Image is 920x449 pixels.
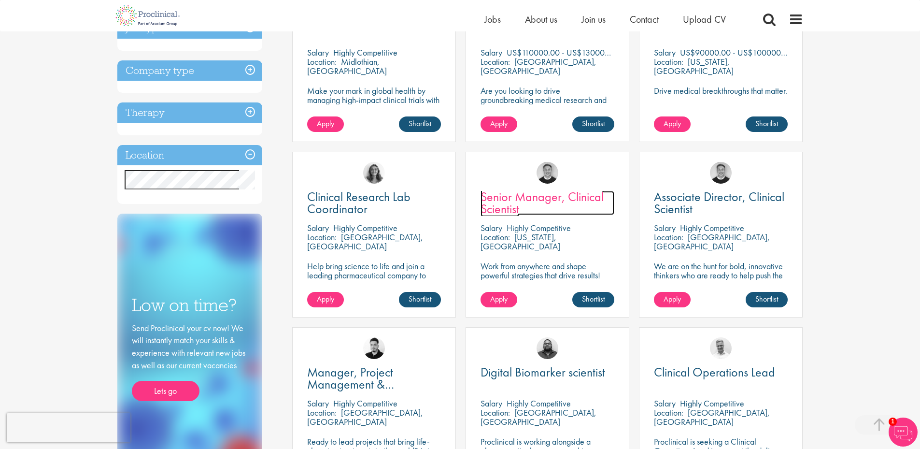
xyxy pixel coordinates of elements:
[680,47,829,58] p: US$90000.00 - US$100000.00 per annum
[654,398,676,409] span: Salary
[481,56,596,76] p: [GEOGRAPHIC_DATA], [GEOGRAPHIC_DATA]
[710,337,732,359] img: Joshua Bye
[481,261,614,298] p: Work from anywhere and shape powerful strategies that drive results! Enjoy the freedom of remote ...
[481,232,510,243] span: Location:
[654,292,691,307] a: Apply
[481,47,502,58] span: Salary
[654,56,734,76] p: [US_STATE], [GEOGRAPHIC_DATA]
[746,292,788,307] a: Shortlist
[307,86,441,114] p: Make your mark in global health by managing high-impact clinical trials with a leading CRO.
[654,222,676,233] span: Salary
[654,407,770,427] p: [GEOGRAPHIC_DATA], [GEOGRAPHIC_DATA]
[654,188,784,217] span: Associate Director, Clinical Scientist
[307,292,344,307] a: Apply
[507,398,571,409] p: Highly Competitive
[307,366,441,391] a: Manager, Project Management & Operational Delivery
[507,47,658,58] p: US$110000.00 - US$130000.00 per annum
[484,13,501,26] a: Jobs
[680,222,744,233] p: Highly Competitive
[399,292,441,307] a: Shortlist
[481,292,517,307] a: Apply
[307,116,344,132] a: Apply
[333,222,397,233] p: Highly Competitive
[307,364,411,405] span: Manager, Project Management & Operational Delivery
[710,162,732,184] img: Bo Forsen
[581,13,606,26] a: Join us
[537,337,558,359] img: Ashley Bennett
[654,232,770,252] p: [GEOGRAPHIC_DATA], [GEOGRAPHIC_DATA]
[889,418,897,426] span: 1
[654,86,788,95] p: Drive medical breakthroughs that matter.
[481,188,604,217] span: Senior Manager, Clinical Scientist
[654,232,683,243] span: Location:
[654,191,788,215] a: Associate Director, Clinical Scientist
[654,116,691,132] a: Apply
[537,162,558,184] a: Bo Forsen
[654,366,788,378] a: Clinical Operations Lead
[630,13,659,26] a: Contact
[572,292,614,307] a: Shortlist
[572,116,614,132] a: Shortlist
[654,364,775,380] span: Clinical Operations Lead
[132,322,248,402] div: Send Proclinical your cv now! We will instantly match your skills & experience with relevant new ...
[307,188,410,217] span: Clinical Research Lab Coordinator
[481,56,510,67] span: Location:
[333,398,397,409] p: Highly Competitive
[654,261,788,298] p: We are on the hunt for bold, innovative thinkers who are ready to help push the boundaries of sci...
[307,191,441,215] a: Clinical Research Lab Coordinator
[333,47,397,58] p: Highly Competitive
[307,232,423,252] p: [GEOGRAPHIC_DATA], [GEOGRAPHIC_DATA]
[683,13,726,26] a: Upload CV
[481,86,614,123] p: Are you looking to drive groundbreaking medical research and make a real impact-join our client a...
[117,102,262,123] h3: Therapy
[307,407,423,427] p: [GEOGRAPHIC_DATA], [GEOGRAPHIC_DATA]
[490,294,508,304] span: Apply
[7,413,130,442] iframe: reCAPTCHA
[363,162,385,184] img: Jackie Cerchio
[746,116,788,132] a: Shortlist
[490,118,508,129] span: Apply
[307,261,441,307] p: Help bring science to life and join a leading pharmaceutical company to play a key role in delive...
[680,398,744,409] p: Highly Competitive
[307,222,329,233] span: Salary
[664,294,681,304] span: Apply
[654,407,683,418] span: Location:
[317,294,334,304] span: Apply
[507,222,571,233] p: Highly Competitive
[481,232,560,252] p: [US_STATE], [GEOGRAPHIC_DATA]
[481,222,502,233] span: Salary
[481,407,596,427] p: [GEOGRAPHIC_DATA], [GEOGRAPHIC_DATA]
[481,191,614,215] a: Senior Manager, Clinical Scientist
[525,13,557,26] a: About us
[654,56,683,67] span: Location:
[481,407,510,418] span: Location:
[481,116,517,132] a: Apply
[117,60,262,81] h3: Company type
[317,118,334,129] span: Apply
[654,47,676,58] span: Salary
[132,296,248,315] h3: Low on time?
[481,364,605,380] span: Digital Biomarker scientist
[132,381,199,401] a: Lets go
[307,232,337,243] span: Location:
[399,116,441,132] a: Shortlist
[307,407,337,418] span: Location:
[889,418,918,447] img: Chatbot
[363,337,385,359] img: Anderson Maldonado
[481,398,502,409] span: Salary
[307,47,329,58] span: Salary
[307,56,337,67] span: Location:
[307,56,387,76] p: Midlothian, [GEOGRAPHIC_DATA]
